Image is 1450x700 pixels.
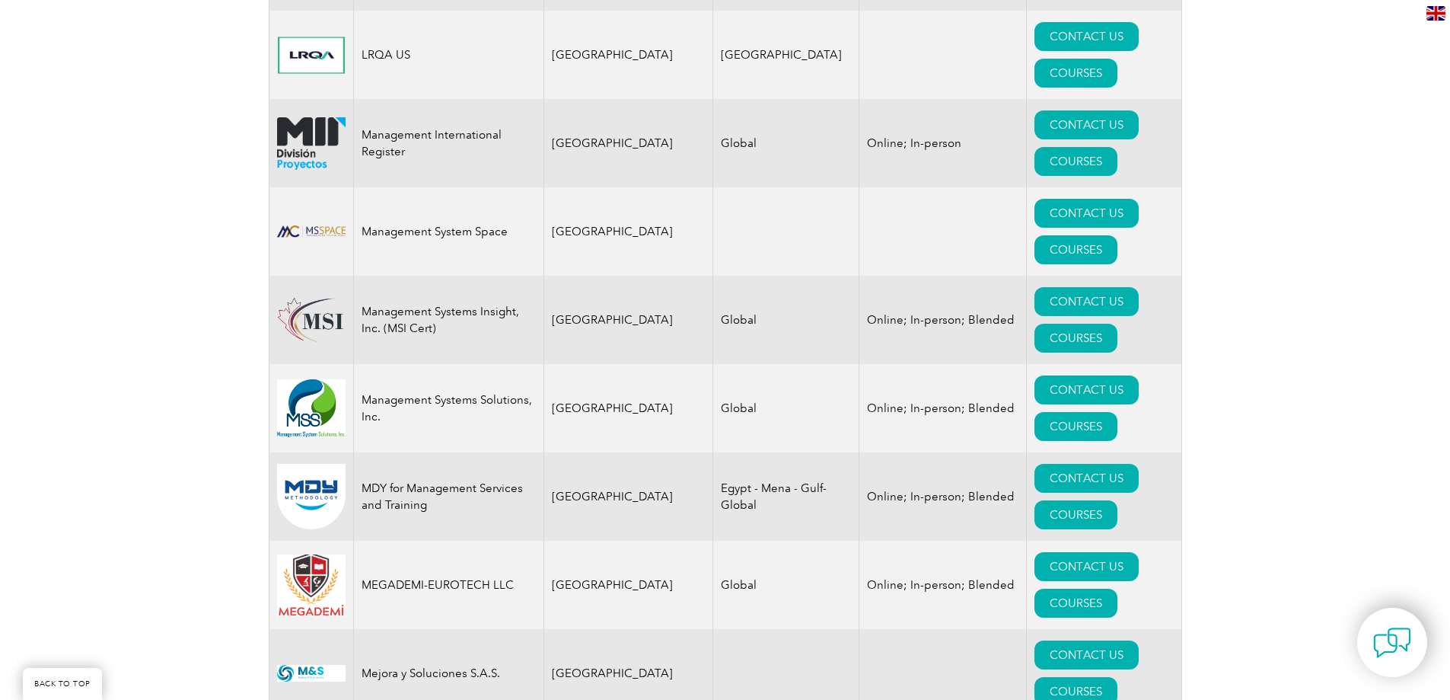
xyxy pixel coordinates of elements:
[23,668,102,700] a: BACK TO TOP
[353,187,543,276] td: Management System Space
[1034,110,1139,139] a: CONTACT US
[1034,22,1139,51] a: CONTACT US
[713,276,859,364] td: Global
[353,452,543,541] td: MDY for Management Services and Training
[1034,376,1139,404] a: CONTACT US
[1426,6,1445,21] img: en
[353,276,543,364] td: Management Systems Insight, Inc. (MSI Cert)
[277,665,346,682] img: c58f6375-d72a-f011-8c4d-00224891ba56-logo.jpg
[543,187,713,276] td: [GEOGRAPHIC_DATA]
[1034,235,1117,264] a: COURSES
[1034,412,1117,441] a: COURSES
[543,452,713,541] td: [GEOGRAPHIC_DATA]
[1373,624,1411,662] img: contact-chat.png
[1034,287,1139,316] a: CONTACT US
[543,11,713,99] td: [GEOGRAPHIC_DATA]
[277,464,346,529] img: 20f5aa14-88a6-ee11-be37-00224898ad00-logo.png
[859,276,1027,364] td: Online; In-person; Blended
[713,11,859,99] td: [GEOGRAPHIC_DATA]
[543,276,713,364] td: [GEOGRAPHIC_DATA]
[859,99,1027,187] td: Online; In-person
[713,364,859,452] td: Global
[1034,552,1139,581] a: CONTACT US
[1034,500,1117,529] a: COURSES
[1034,147,1117,176] a: COURSES
[1034,324,1117,353] a: COURSES
[1034,199,1139,228] a: CONTACT US
[713,99,859,187] td: Global
[1034,641,1139,670] a: CONTACT US
[277,297,346,344] img: 1303cd39-a58f-ee11-be36-000d3ae1a86f-logo.png
[713,541,859,629] td: Global
[277,117,346,170] img: 092a24ac-d9bc-ea11-a814-000d3a79823d-logo.png
[859,452,1027,541] td: Online; In-person; Blended
[713,452,859,541] td: Egypt - Mena - Gulf- Global
[277,379,346,437] img: 6f34a6f0-7f07-ed11-82e5-002248d3b10e-logo.jpg
[859,541,1027,629] td: Online; In-person; Blended
[543,541,713,629] td: [GEOGRAPHIC_DATA]
[353,11,543,99] td: LRQA US
[1034,589,1117,618] a: COURSES
[353,541,543,629] td: MEGADEMI-EUROTECH LLC
[353,99,543,187] td: Management International Register
[1034,59,1117,88] a: COURSES
[277,555,346,616] img: 6f718c37-9d51-ea11-a813-000d3ae11abd-logo.png
[277,225,346,238] img: 3c1bd982-510d-ef11-9f89-000d3a6b69ab-logo.png
[543,364,713,452] td: [GEOGRAPHIC_DATA]
[277,37,346,74] img: 55ff55a1-5049-ea11-a812-000d3a7940d5-logo.jpg
[859,364,1027,452] td: Online; In-person; Blended
[1034,464,1139,493] a: CONTACT US
[353,364,543,452] td: Management Systems Solutions, Inc.
[543,99,713,187] td: [GEOGRAPHIC_DATA]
